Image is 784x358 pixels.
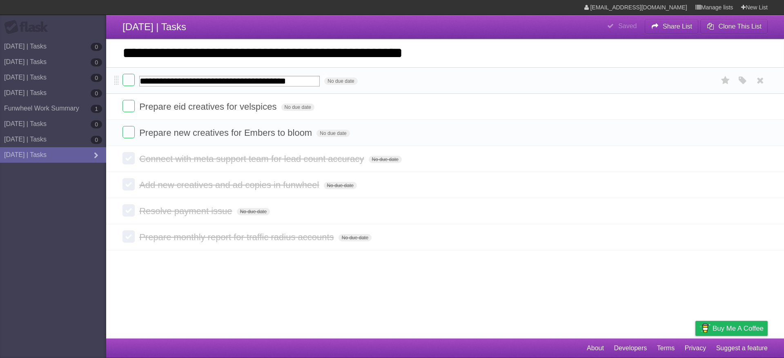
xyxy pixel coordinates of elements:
a: Terms [657,340,675,356]
span: Resolve payment issue [139,206,234,216]
span: Prepare new creatives for Embers to bloom [139,128,314,138]
span: No due date [237,208,270,215]
label: Done [122,178,135,190]
b: 0 [91,43,102,51]
span: No due date [281,104,314,111]
label: Done [122,100,135,112]
b: 0 [91,136,102,144]
span: No due date [369,156,402,163]
button: Share List [645,19,699,34]
b: 0 [91,89,102,97]
b: Share List [663,23,692,30]
label: Done [122,152,135,164]
label: Done [122,204,135,217]
a: Privacy [685,340,706,356]
label: Done [122,74,135,86]
b: 0 [91,74,102,82]
img: Buy me a coffee [699,321,710,335]
b: 0 [91,58,102,66]
b: 1 [91,105,102,113]
span: No due date [316,130,350,137]
button: Clone This List [700,19,768,34]
span: Prepare monthly report for traffic radius accounts [139,232,336,242]
span: Buy me a coffee [713,321,764,336]
a: Suggest a feature [716,340,768,356]
label: Star task [718,74,733,87]
span: Connect with meta support team for lead count accuracy [139,154,366,164]
label: Done [122,126,135,138]
span: [DATE] | Tasks [122,21,186,32]
label: Done [122,230,135,243]
span: No due date [324,77,357,85]
a: About [587,340,604,356]
b: 0 [91,120,102,128]
a: Buy me a coffee [695,321,768,336]
div: Flask [4,20,53,35]
span: Add new creatives and ad copies in funwheel [139,180,321,190]
b: Saved [618,22,637,29]
a: Developers [614,340,647,356]
span: No due date [339,234,372,241]
span: Prepare eid creatives for velspices [139,102,278,112]
b: Clone This List [718,23,762,30]
span: No due date [324,182,357,189]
